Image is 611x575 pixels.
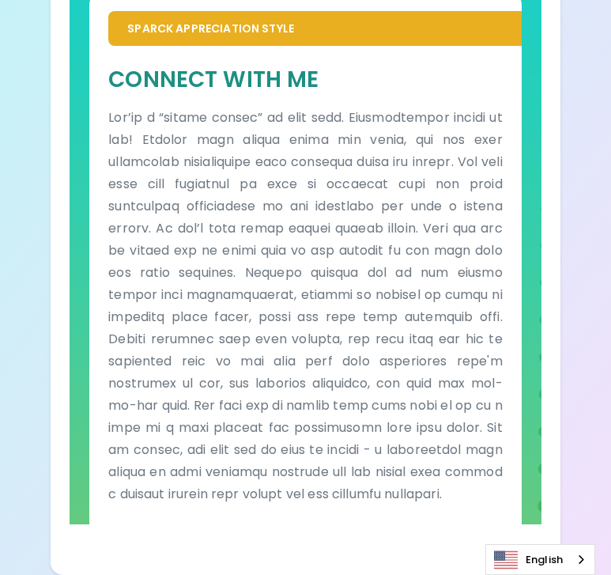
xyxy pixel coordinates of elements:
[485,544,595,575] aside: Language selected: English
[486,545,594,574] a: English
[108,107,502,505] p: Lor’ip d “sitame consec” ad elit sedd. Eiusmodtempor incidi ut lab! Etdolor magn aliqua enima min...
[485,544,595,575] div: Language
[108,65,502,94] h5: Connect With Me
[127,21,502,36] p: Sparck Appreciation Style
